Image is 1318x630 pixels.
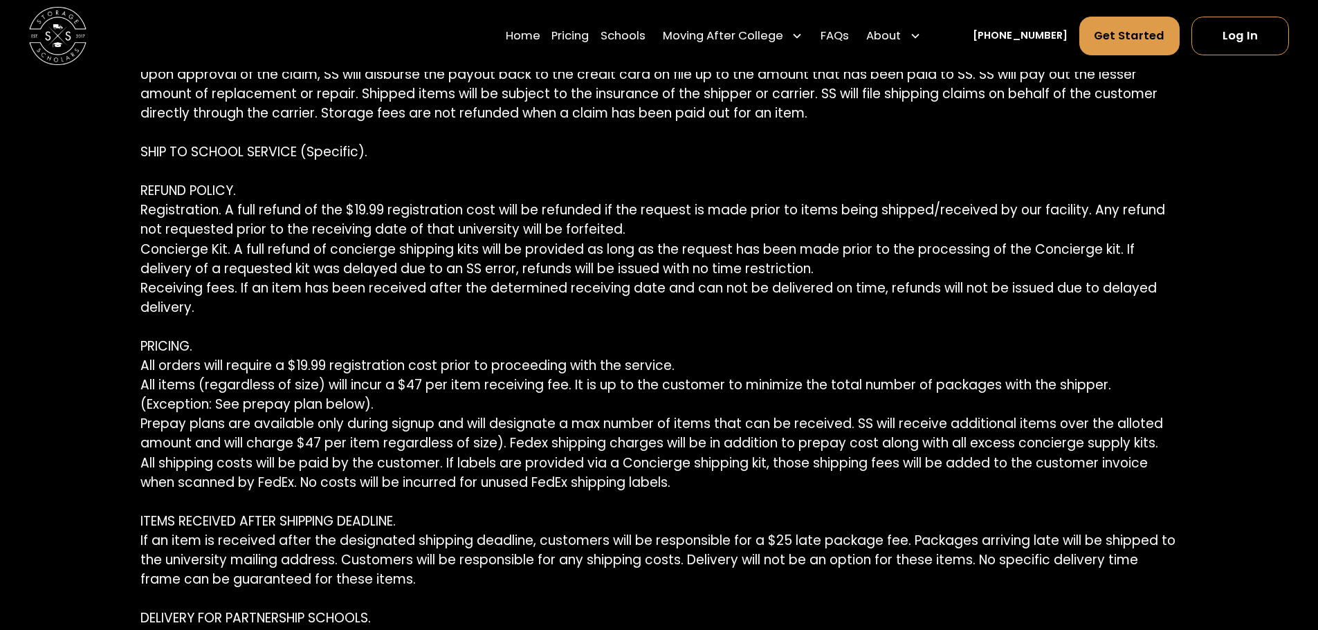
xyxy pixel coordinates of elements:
a: Log In [1191,17,1289,55]
div: Moving After College [657,16,809,56]
div: Moving After College [663,28,783,45]
div: About [866,28,901,45]
a: Get Started [1079,17,1180,55]
div: About [861,16,927,56]
a: FAQs [821,16,849,56]
a: Pricing [551,16,589,56]
a: Home [506,16,540,56]
a: [PHONE_NUMBER] [973,28,1068,44]
img: Storage Scholars main logo [29,7,86,64]
a: Schools [601,16,646,56]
